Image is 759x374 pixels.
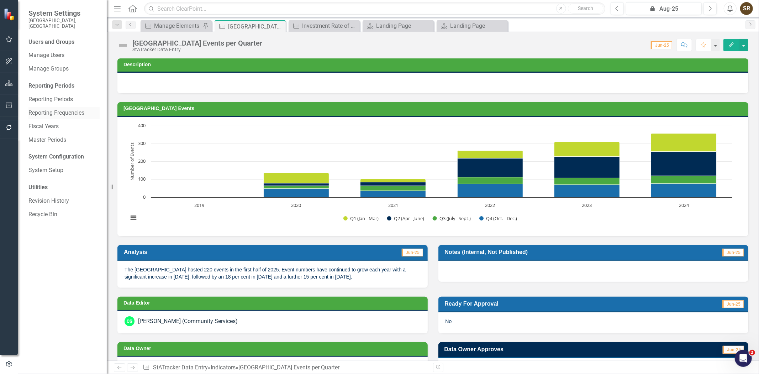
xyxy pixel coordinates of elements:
path: 2024, 136. Q2 (Apr - June). [651,151,717,176]
text: 0 [143,194,146,200]
path: 2021, 21. Q2 (Apr - June). [360,182,426,186]
path: 2022, 74. Q4 (Oct. - Dec.). [458,184,523,197]
span: Search [578,5,593,11]
a: Manage Users [28,51,100,59]
p: The [GEOGRAPHIC_DATA] hosted 220 events in the first half of 2025. Event numbers have continued t... [125,266,421,280]
div: CG [125,316,135,326]
button: Show Q2 (Apr - June) [387,215,425,222]
path: 2023, 82. Q1 (Jan - Mar). [554,142,620,156]
text: 2021 [388,202,398,208]
text: Q3 (July - Sept.) [439,215,471,222]
text: 400 [138,122,146,129]
h3: [GEOGRAPHIC_DATA] Events [123,106,745,111]
h3: Analysis [124,249,278,255]
text: 100 [138,176,146,182]
path: 2024, 44. Q3 (July - Sept.). [651,176,717,183]
div: [GEOGRAPHIC_DATA] Events per Quarter [132,39,262,47]
path: 2022, 45. Q1 (Jan - Mar). [458,150,523,158]
div: Users and Groups [28,38,100,46]
path: 2024, 76. Q4 (Oct. - Dec.). [651,183,717,197]
text: Q2 (Apr - June) [394,215,424,222]
a: Manage Groups [28,65,100,73]
a: Fiscal Years [28,123,100,131]
path: 2020, 16. Q3 (July - Sept.). [264,186,329,188]
div: [PERSON_NAME] (Community Services) [138,317,238,326]
h3: Description [123,62,745,67]
button: SR [740,2,753,15]
path: 2021, 37. Q4 (Oct. - Dec.). [360,191,426,197]
a: Reporting Periods [28,95,100,104]
div: StATracker Data Entry [132,47,262,52]
path: 2023, 39. Q3 (July - Sept.). [554,178,620,185]
text: Number of Events [129,142,135,181]
h3: Ready For Approval [445,300,658,307]
path: 2022, 39. Q3 (July - Sept.). [458,177,523,184]
a: StATracker Data Entry [153,364,208,371]
path: 2024, 101. Q1 (Jan - Mar). [651,133,717,151]
text: 300 [138,140,146,146]
iframe: Intercom live chat [735,350,752,367]
div: [GEOGRAPHIC_DATA] Events per Quarter [228,22,284,31]
g: Q1 (Jan - Mar), bar series 1 of 4 with 6 bars. [199,133,716,183]
span: System Settings [28,9,100,17]
button: View chart menu, Chart [128,213,138,223]
a: Master Periods [28,136,100,144]
g: Q2 (Apr - June), bar series 2 of 4 with 6 bars. [199,151,716,186]
img: Not Defined [117,40,129,51]
path: 2022, 104. Q2 (Apr - June). [458,158,523,177]
span: Jun-25 [402,249,423,256]
a: Investment Rate of Return for the City [290,21,358,30]
path: 2020, 13. Q2 (Apr - June). [264,183,329,186]
button: Search [568,4,603,14]
a: Recycle Bin [28,211,100,219]
a: Revision History [28,197,100,205]
text: 200 [138,158,146,164]
span: 2 [749,350,755,355]
text: Q1 (Jan - Mar) [350,215,379,222]
text: 2022 [485,202,495,208]
text: 2019 [194,202,204,208]
div: Aug-25 [628,5,699,13]
div: Utilities [28,183,100,192]
img: ClearPoint Strategy [4,8,16,21]
text: Q4 (Oct. - Dec.) [486,215,517,222]
div: Manage Elements [154,21,201,30]
div: [GEOGRAPHIC_DATA] Events per Quarter [238,364,339,371]
span: No [446,318,452,324]
a: Landing Page [438,21,506,30]
div: Chart. Highcharts interactive chart. [125,122,741,229]
h3: Data Owner Approves [444,346,663,353]
path: 2023, 70. Q4 (Oct. - Dec.). [554,185,620,197]
a: Manage Elements [142,21,201,30]
text: 2023 [582,202,592,208]
button: Show Q3 (July - Sept.) [433,215,471,222]
a: Reporting Frequencies [28,109,100,117]
div: Investment Rate of Return for the City [302,21,358,30]
path: 2021, 27. Q3 (July - Sept.). [360,186,426,191]
span: Jun-25 [722,300,744,308]
div: Landing Page [376,21,432,30]
div: Reporting Periods [28,82,100,90]
span: Jun-25 [723,346,744,354]
path: 2020, 49. Q4 (Oct. - Dec.). [264,188,329,197]
span: Jun-25 [651,41,672,49]
input: Search ClearPoint... [144,2,605,15]
button: Show Q1 (Jan - Mar) [343,215,379,222]
text: 2020 [291,202,301,208]
span: Jun-25 [722,249,744,256]
a: Landing Page [364,21,432,30]
path: 2020, 58. Q1 (Jan - Mar). [264,173,329,183]
small: [GEOGRAPHIC_DATA], [GEOGRAPHIC_DATA] [28,17,100,29]
h3: Notes (Internal, Not Published) [445,249,682,255]
div: Landing Page [450,21,506,30]
h3: Data Editor [123,300,424,306]
path: 2021, 17. Q1 (Jan - Mar). [360,179,426,182]
g: Q3 (July - Sept.), bar series 3 of 4 with 6 bars. [199,176,716,191]
button: Show Q4 (Oct. - Dec.) [479,215,518,222]
h3: Data Owner [123,346,424,351]
g: Q4 (Oct. - Dec.), bar series 4 of 4 with 6 bars. [199,183,716,197]
text: 2024 [679,202,689,208]
a: Indicators [211,364,236,371]
path: 2023, 118. Q2 (Apr - June). [554,156,620,178]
